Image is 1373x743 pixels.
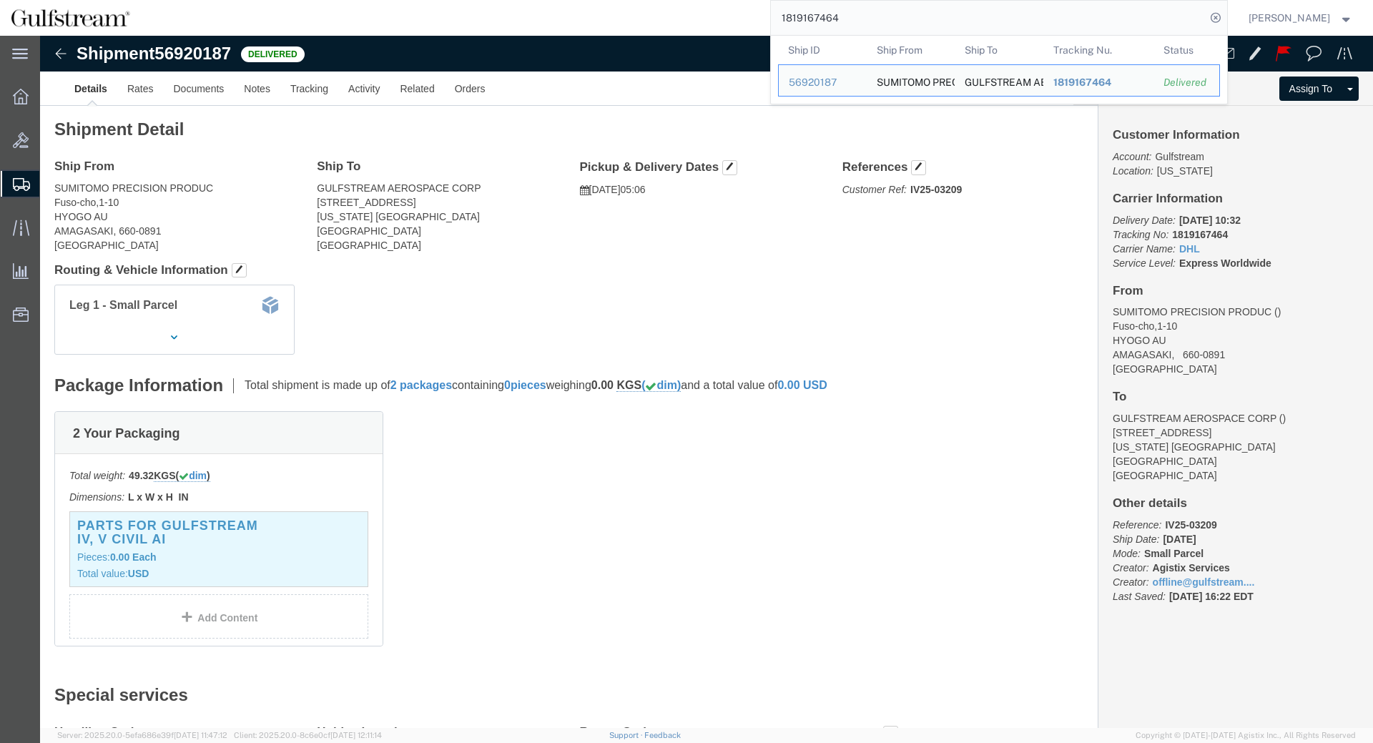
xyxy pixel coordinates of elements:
[644,731,681,739] a: Feedback
[1043,36,1153,64] th: Tracking Nu.
[1136,729,1356,742] span: Copyright © [DATE]-[DATE] Agistix Inc., All Rights Reserved
[1249,10,1330,26] span: Jene Middleton
[771,1,1206,35] input: Search for shipment number, reference number
[1248,9,1354,26] button: [PERSON_NAME]
[1053,75,1143,90] div: 1819167464
[10,7,131,29] img: logo
[955,36,1043,64] th: Ship To
[174,731,227,739] span: [DATE] 11:47:12
[609,731,645,739] a: Support
[1153,36,1220,64] th: Status
[778,36,867,64] th: Ship ID
[330,731,382,739] span: [DATE] 12:11:14
[234,731,382,739] span: Client: 2025.20.0-8c6e0cf
[965,65,1033,96] div: GULFSTREAM AEROSPACE CORP
[57,731,227,739] span: Server: 2025.20.0-5efa686e39f
[40,36,1373,728] iframe: FS Legacy Container
[778,36,1227,104] table: Search Results
[789,75,857,90] div: 56920187
[866,36,955,64] th: Ship From
[1053,77,1111,88] span: 1819167464
[876,65,945,96] div: SUMITOMO PRECISION PRODUC
[1163,75,1209,90] div: Delivered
